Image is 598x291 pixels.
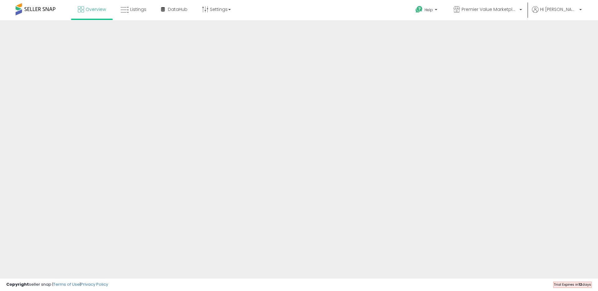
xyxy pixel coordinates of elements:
span: Hi [PERSON_NAME] [540,6,577,12]
span: Overview [86,6,106,12]
span: Listings [130,6,146,12]
a: Hi [PERSON_NAME] [532,6,582,20]
i: Get Help [415,6,423,13]
span: Help [425,7,433,12]
span: Premier Value Marketplace LLC [462,6,518,12]
a: Help [411,1,444,20]
span: DataHub [168,6,187,12]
